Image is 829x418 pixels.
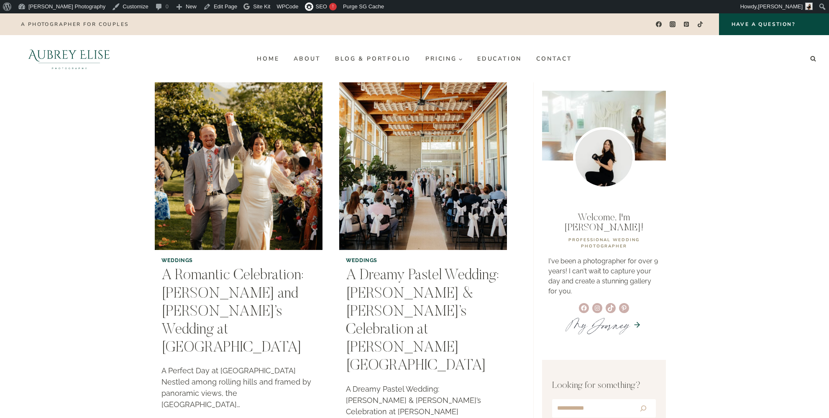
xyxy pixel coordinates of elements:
[161,257,193,263] a: Weddings
[548,256,660,296] p: I've been a photographer for over 9 years! I can't wait to capture your day and create a stunning...
[548,237,660,250] p: professional WEDDING PHOTOGRAPHER
[250,52,579,66] nav: Primary
[329,3,337,10] div: !
[667,18,679,31] a: Instagram
[346,257,377,263] a: Weddings
[346,268,499,374] a: A Dreamy Pastel Wedding: [PERSON_NAME] & [PERSON_NAME]’s Celebration at [PERSON_NAME][GEOGRAPHIC_...
[694,18,706,31] a: TikTok
[552,379,656,393] p: Looking for something?
[316,3,327,10] span: SEO
[588,313,629,337] em: Journey
[161,268,304,356] a: A Romantic Celebration: [PERSON_NAME] and [PERSON_NAME]’s Wedding at [GEOGRAPHIC_DATA]
[425,56,463,62] span: Pricing
[470,52,529,66] a: Education
[567,313,629,337] a: MyJourney
[339,82,507,250] img: A Dreamy Pastel Wedding: Anna & Aaron’s Celebration at Weber Basin Water Conservancy Learning Garden
[652,18,665,31] a: Facebook
[253,3,270,10] span: Site Kit
[328,52,418,66] a: Blog & Portfolio
[21,21,128,27] p: A photographer for couples
[573,127,635,189] img: Utah wedding photographer Aubrey Williams
[10,35,128,82] img: Aubrey Elise Photography
[681,18,693,31] a: Pinterest
[529,52,580,66] a: Contact
[632,401,654,416] button: Search
[250,52,287,66] a: Home
[287,52,328,66] a: About
[719,13,829,35] a: Have a Question?
[807,53,819,65] button: View Search Form
[758,3,803,10] span: [PERSON_NAME]
[418,52,470,66] a: Pricing
[548,213,660,233] p: Welcome, I'm [PERSON_NAME]!
[155,82,322,250] img: A Romantic Celebration: Elisa and Lochlyn’s Wedding at Northridge Valley Event Center
[161,365,316,410] p: A Perfect Day at [GEOGRAPHIC_DATA] Nestled among rolling hills and framed by panoramic views, the...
